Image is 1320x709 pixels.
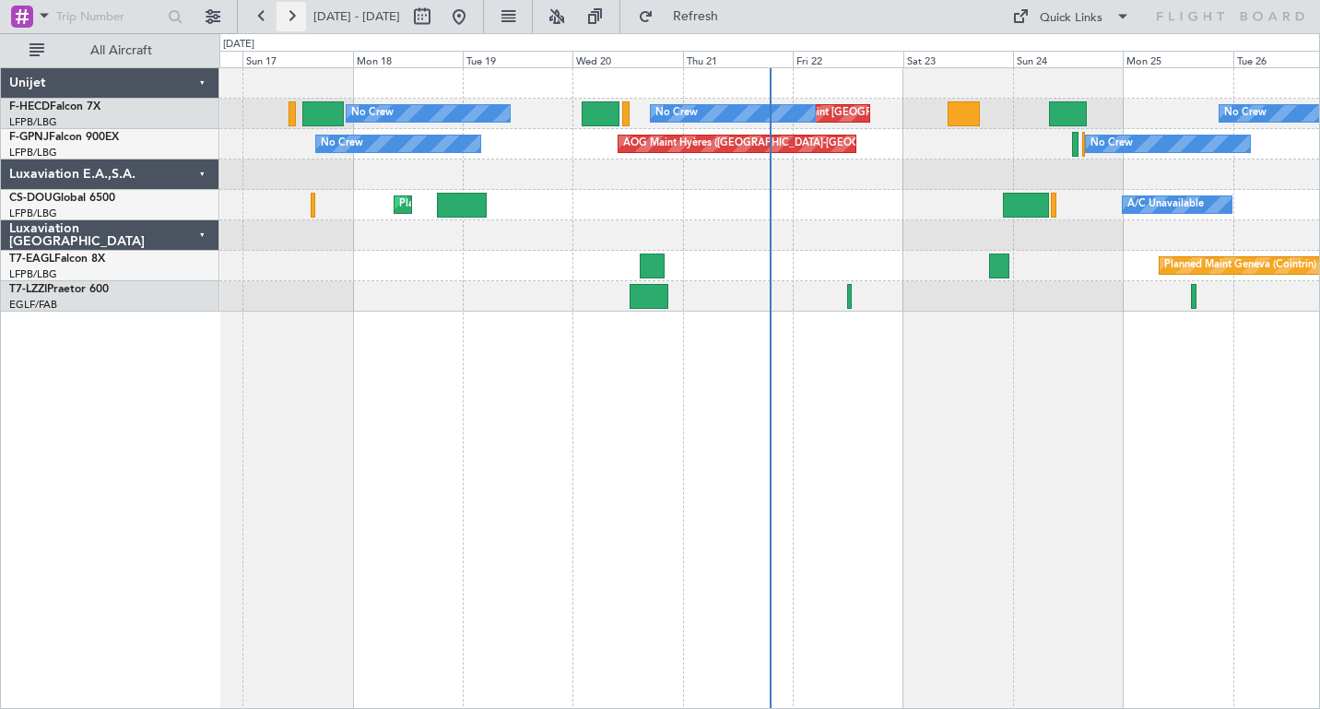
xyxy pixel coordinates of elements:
[1127,191,1204,219] div: A/C Unavailable
[1164,252,1316,279] div: Planned Maint Geneva (Cointrin)
[1123,51,1232,67] div: Mon 25
[463,51,572,67] div: Tue 19
[572,51,682,67] div: Wed 20
[223,37,254,53] div: [DATE]
[793,51,902,67] div: Fri 22
[9,132,119,143] a: F-GPNJFalcon 900EX
[903,51,1013,67] div: Sat 23
[9,193,53,204] span: CS-DOU
[9,146,57,160] a: LFPB/LBG
[630,2,740,31] button: Refresh
[655,100,698,127] div: No Crew
[1224,100,1267,127] div: No Crew
[399,191,689,219] div: Planned Maint [GEOGRAPHIC_DATA] ([GEOGRAPHIC_DATA])
[9,115,57,129] a: LFPB/LBG
[9,298,57,312] a: EGLF/FAB
[9,101,100,112] a: F-HECDFalcon 7X
[9,254,105,265] a: T7-EAGLFalcon 8X
[1040,9,1102,28] div: Quick Links
[321,130,363,158] div: No Crew
[9,254,54,265] span: T7-EAGL
[657,10,735,23] span: Refresh
[9,207,57,220] a: LFPB/LBG
[9,267,57,281] a: LFPB/LBG
[1090,130,1133,158] div: No Crew
[56,3,162,30] input: Trip Number
[9,132,49,143] span: F-GPNJ
[9,193,115,204] a: CS-DOUGlobal 6500
[9,284,109,295] a: T7-LZZIPraetor 600
[9,284,47,295] span: T7-LZZI
[683,51,793,67] div: Thu 21
[313,8,400,25] span: [DATE] - [DATE]
[623,130,935,158] div: AOG Maint Hyères ([GEOGRAPHIC_DATA]-[GEOGRAPHIC_DATA])
[9,101,50,112] span: F-HECD
[1013,51,1123,67] div: Sun 24
[1003,2,1139,31] button: Quick Links
[48,44,194,57] span: All Aircraft
[242,51,352,67] div: Sun 17
[20,36,200,65] button: All Aircraft
[353,51,463,67] div: Mon 18
[351,100,394,127] div: No Crew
